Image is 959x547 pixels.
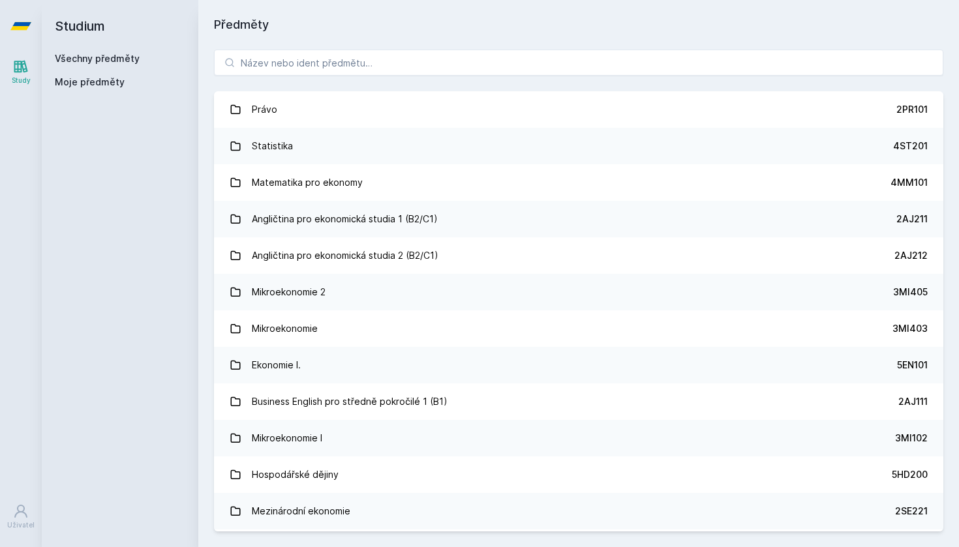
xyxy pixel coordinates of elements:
[214,128,943,164] a: Statistika 4ST201
[252,170,363,196] div: Matematika pro ekonomy
[214,91,943,128] a: Právo 2PR101
[252,352,301,378] div: Ekonomie I.
[897,359,928,372] div: 5EN101
[214,201,943,237] a: Angličtina pro ekonomická studia 1 (B2/C1) 2AJ211
[896,103,928,116] div: 2PR101
[892,468,928,481] div: 5HD200
[214,347,943,383] a: Ekonomie I. 5EN101
[252,279,326,305] div: Mikroekonomie 2
[214,274,943,310] a: Mikroekonomie 2 3MI405
[214,237,943,274] a: Angličtina pro ekonomická studia 2 (B2/C1) 2AJ212
[55,76,125,89] span: Moje předměty
[214,50,943,76] input: Název nebo ident předmětu…
[214,493,943,529] a: Mezinárodní ekonomie 2SE221
[214,383,943,420] a: Business English pro středně pokročilé 1 (B1) 2AJ111
[895,505,928,518] div: 2SE221
[12,76,31,85] div: Study
[252,96,277,123] div: Právo
[894,249,928,262] div: 2AJ212
[895,432,928,445] div: 3MI102
[252,133,293,159] div: Statistika
[893,140,928,153] div: 4ST201
[892,322,928,335] div: 3MI403
[893,286,928,299] div: 3MI405
[55,53,140,64] a: Všechny předměty
[214,164,943,201] a: Matematika pro ekonomy 4MM101
[3,52,39,92] a: Study
[252,243,438,269] div: Angličtina pro ekonomická studia 2 (B2/C1)
[252,425,322,451] div: Mikroekonomie I
[214,16,943,34] h1: Předměty
[214,310,943,347] a: Mikroekonomie 3MI403
[252,389,448,415] div: Business English pro středně pokročilé 1 (B1)
[7,520,35,530] div: Uživatel
[252,498,350,524] div: Mezinárodní ekonomie
[890,176,928,189] div: 4MM101
[3,497,39,537] a: Uživatel
[214,456,943,493] a: Hospodářské dějiny 5HD200
[252,316,318,342] div: Mikroekonomie
[896,213,928,226] div: 2AJ211
[214,420,943,456] a: Mikroekonomie I 3MI102
[252,206,438,232] div: Angličtina pro ekonomická studia 1 (B2/C1)
[252,462,339,488] div: Hospodářské dějiny
[898,395,928,408] div: 2AJ111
